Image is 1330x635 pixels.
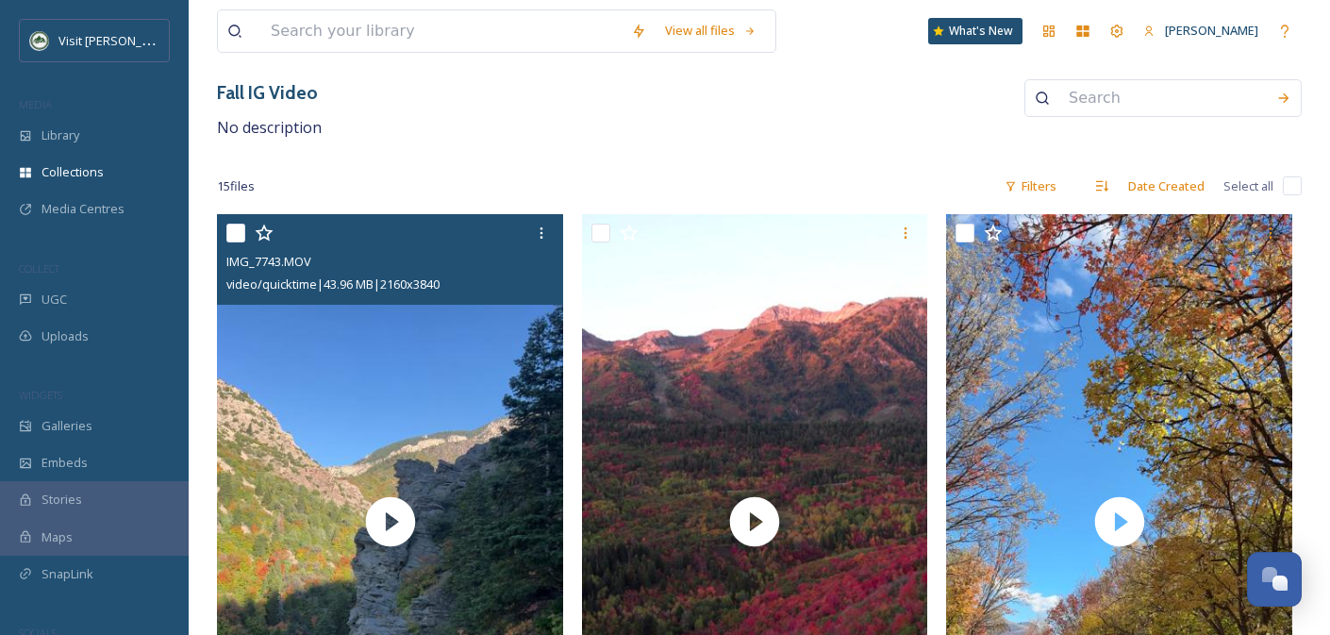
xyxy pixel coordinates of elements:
[261,10,622,52] input: Search your library
[1119,168,1214,205] div: Date Created
[226,276,440,292] span: video/quicktime | 43.96 MB | 2160 x 3840
[995,168,1066,205] div: Filters
[1059,77,1267,119] input: Search
[217,79,322,107] h3: Fall IG Video
[928,18,1022,44] a: What's New
[19,97,52,111] span: MEDIA
[1134,12,1268,49] a: [PERSON_NAME]
[42,417,92,435] span: Galleries
[42,528,73,546] span: Maps
[42,200,125,218] span: Media Centres
[1223,177,1273,195] span: Select all
[42,327,89,345] span: Uploads
[42,126,79,144] span: Library
[42,454,88,472] span: Embeds
[42,565,93,583] span: SnapLink
[1165,22,1258,39] span: [PERSON_NAME]
[217,177,255,195] span: 15 file s
[19,388,62,402] span: WIDGETS
[656,12,766,49] a: View all files
[217,117,322,138] span: No description
[42,291,67,309] span: UGC
[226,253,311,270] span: IMG_7743.MOV
[1247,552,1302,607] button: Open Chat
[42,491,82,509] span: Stories
[42,163,104,181] span: Collections
[58,31,178,49] span: Visit [PERSON_NAME]
[30,31,49,50] img: Unknown.png
[19,261,59,276] span: COLLECT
